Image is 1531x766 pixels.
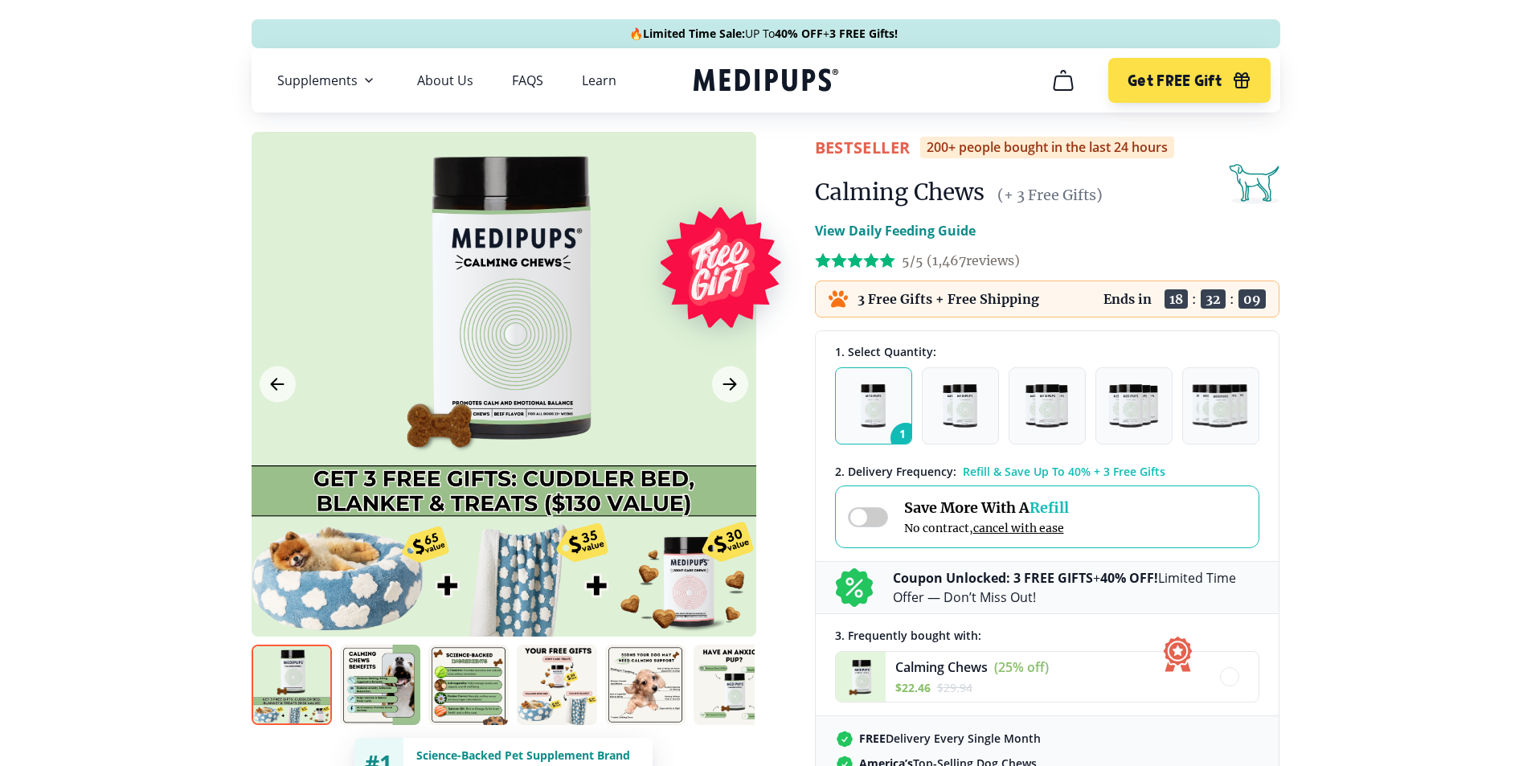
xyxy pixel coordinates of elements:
[858,291,1039,307] p: 3 Free Gifts + Free Shipping
[694,645,774,725] img: Calming Chews | Natural Dog Supplements
[1109,384,1158,428] img: Pack of 4 - Natural Dog Supplements
[835,344,1259,359] div: 1. Select Quantity:
[277,71,379,90] button: Supplements
[836,652,886,702] img: Calming Chews - Medipups
[994,658,1049,676] span: (25% off)
[895,680,931,695] span: $ 22.46
[835,464,956,479] span: 2 . Delivery Frequency:
[252,645,332,725] img: Calming Chews | Natural Dog Supplements
[893,568,1259,607] p: + Limited Time Offer — Don’t Miss Out!
[260,367,296,403] button: Previous Image
[582,72,616,88] a: Learn
[973,521,1064,535] span: cancel with ease
[1025,384,1067,428] img: Pack of 3 - Natural Dog Supplements
[895,658,988,676] span: Calming Chews
[277,72,358,88] span: Supplements
[904,498,1069,517] span: Save More With A
[890,423,921,453] span: 1
[1165,289,1188,309] span: 18
[1192,384,1250,428] img: Pack of 5 - Natural Dog Supplements
[417,72,473,88] a: About Us
[712,367,748,403] button: Next Image
[1128,72,1222,90] span: Get FREE Gift
[920,137,1174,158] div: 200+ people bought in the last 24 hours
[340,645,420,725] img: Calming Chews | Natural Dog Supplements
[893,569,1093,587] b: Coupon Unlocked: 3 FREE GIFTS
[859,731,886,746] strong: FREE
[1238,289,1266,309] span: 09
[815,221,976,240] p: View Daily Feeding Guide
[902,252,1020,268] span: 5/5 ( 1,467 reviews)
[1230,291,1234,307] span: :
[1201,289,1226,309] span: 32
[416,748,640,763] div: Science-Backed Pet Supplement Brand
[1100,569,1158,587] b: 40% OFF!
[1108,58,1270,103] button: Get FREE Gift
[1030,498,1069,517] span: Refill
[835,367,912,444] button: 1
[835,628,981,643] span: 3 . Frequently bought with:
[629,26,898,42] span: 🔥 UP To +
[861,384,886,428] img: Pack of 1 - Natural Dog Supplements
[1103,291,1152,307] p: Ends in
[428,645,509,725] img: Calming Chews | Natural Dog Supplements
[997,186,1103,204] span: (+ 3 Free Gifts)
[963,464,1165,479] span: Refill & Save Up To 40% + 3 Free Gifts
[605,645,686,725] img: Calming Chews | Natural Dog Supplements
[943,384,976,428] img: Pack of 2 - Natural Dog Supplements
[1044,61,1083,100] button: cart
[1192,291,1197,307] span: :
[512,72,543,88] a: FAQS
[517,645,597,725] img: Calming Chews | Natural Dog Supplements
[904,521,1069,535] span: No contract,
[694,65,838,98] a: Medipups
[815,178,985,207] h1: Calming Chews
[937,680,972,695] span: $ 29.94
[859,731,1041,746] span: Delivery Every Single Month
[815,137,911,158] span: BestSeller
